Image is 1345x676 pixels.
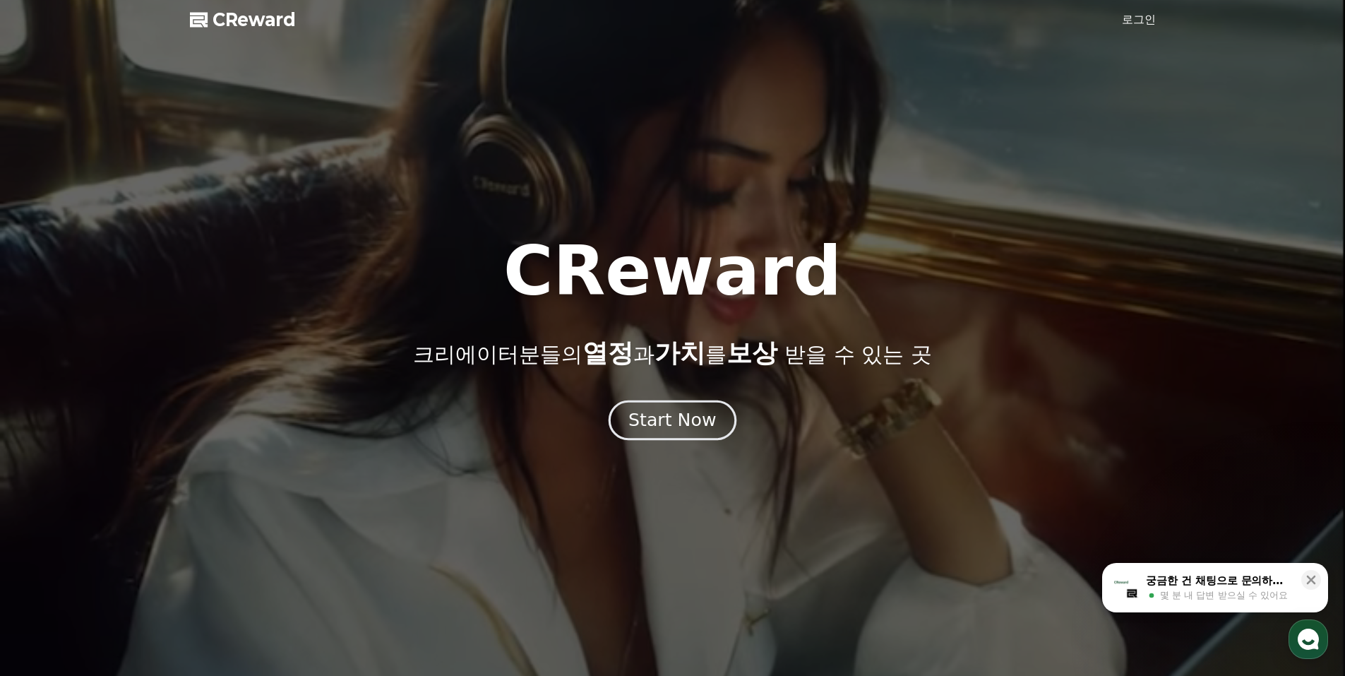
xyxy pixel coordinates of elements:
[129,470,146,481] span: 대화
[609,400,736,440] button: Start Now
[503,237,842,305] h1: CReward
[93,448,182,483] a: 대화
[218,469,235,480] span: 설정
[182,448,271,483] a: 설정
[727,338,777,367] span: 보상
[213,8,296,31] span: CReward
[190,8,296,31] a: CReward
[582,338,633,367] span: 열정
[654,338,705,367] span: 가치
[413,339,931,367] p: 크리에이터분들의 과 를 받을 수 있는 곳
[44,469,53,480] span: 홈
[611,415,734,429] a: Start Now
[628,408,716,432] div: Start Now
[1122,11,1156,28] a: 로그인
[4,448,93,483] a: 홈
